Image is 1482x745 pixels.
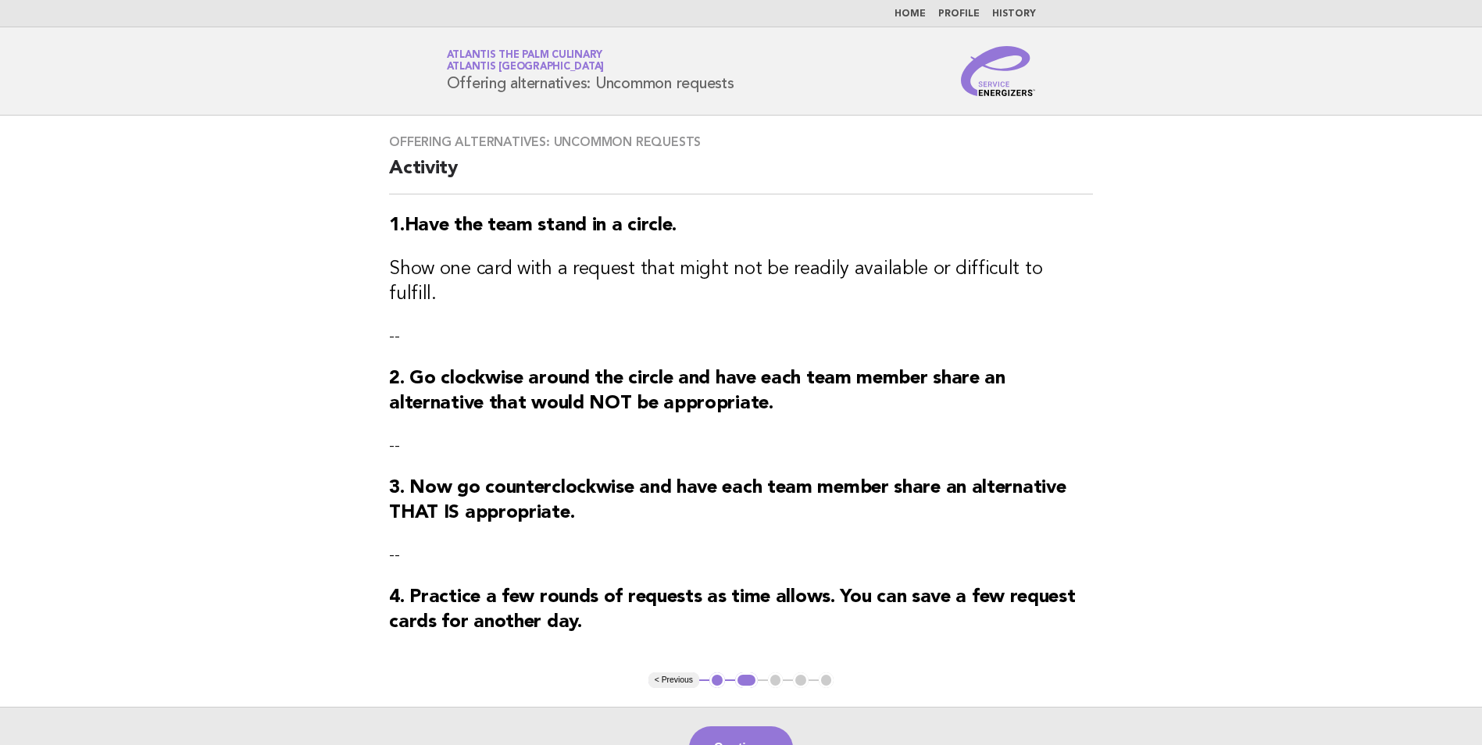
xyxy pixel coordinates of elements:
h3: Show one card with a request that might not be readily available or difficult to fulfill. [389,257,1093,307]
span: Atlantis [GEOGRAPHIC_DATA] [447,62,605,73]
a: Home [895,9,926,19]
img: Service Energizers [961,46,1036,96]
a: History [992,9,1036,19]
button: 2 [735,672,758,688]
h3: Offering alternatives: Uncommon requests [389,134,1093,150]
strong: 2. Go clockwise around the circle and have each team member share an alternative that would NOT b... [389,369,1005,413]
strong: 3. Now go counterclockwise and have each team member share an alternative THAT IS appropriate. [389,479,1066,522]
p: -- [389,326,1093,348]
a: Atlantis The Palm CulinaryAtlantis [GEOGRAPHIC_DATA] [447,50,605,72]
p: -- [389,544,1093,566]
button: 1 [709,672,725,688]
strong: 1.Have the team stand in a circle. [389,216,677,235]
a: Profile [938,9,980,19]
p: -- [389,435,1093,457]
strong: 4. Practice a few rounds of requests as time allows. You can save a few request cards for another... [389,588,1075,632]
button: < Previous [648,672,699,688]
h2: Activity [389,156,1093,194]
h1: Offering alternatives: Uncommon requests [447,51,734,91]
